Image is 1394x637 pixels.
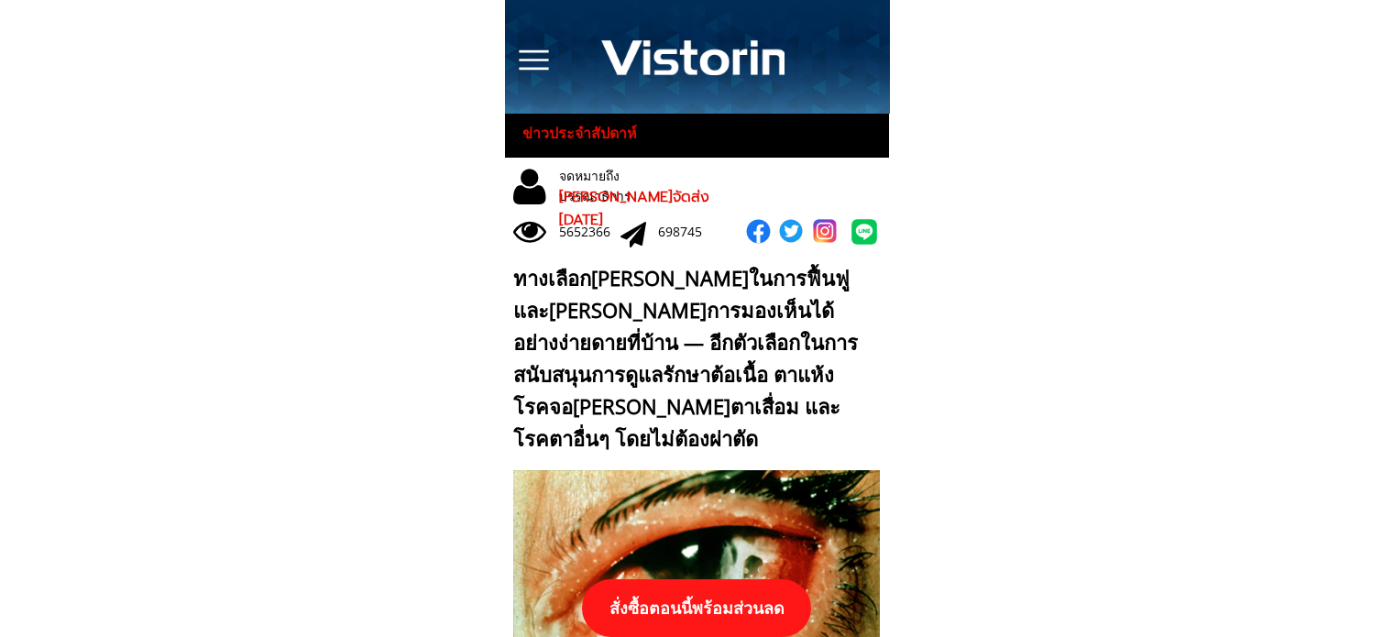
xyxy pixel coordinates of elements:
[513,262,872,456] div: ทางเลือก[PERSON_NAME]ในการฟื้นฟูและ[PERSON_NAME]การมองเห็นได้อย่างง่ายดายที่บ้าน — อีกตัวเลือกในก...
[559,222,620,242] div: 5652366
[522,122,653,146] h3: ข่าวประจำสัปดาห์
[559,186,709,232] span: [PERSON_NAME]จัดส่ง [DATE]
[559,166,691,207] div: จดหมายถึงบรรณาธิการ
[658,222,719,242] div: 698745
